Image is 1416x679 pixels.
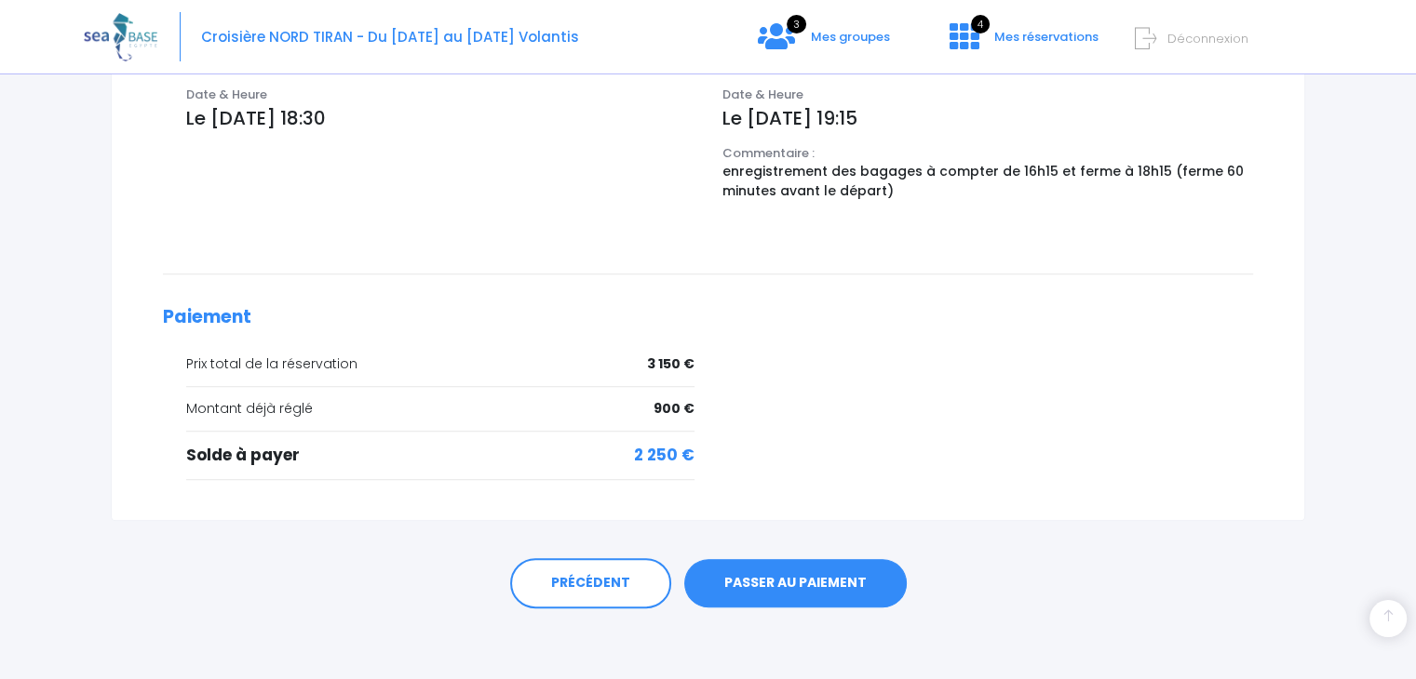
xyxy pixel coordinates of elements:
[186,444,695,468] div: Solde à payer
[684,559,907,607] a: PASSER AU PAIEMENT
[787,15,806,33] span: 3
[935,34,1110,52] a: 4 Mes réservations
[811,28,890,46] span: Mes groupes
[654,399,695,419] span: 900 €
[1167,30,1248,47] span: Déconnexion
[647,354,695,374] span: 3 150 €
[634,444,695,468] span: 2 250 €
[722,144,815,162] span: Commentaire :
[971,15,990,33] span: 4
[722,104,1254,132] p: Le [DATE] 19:15
[994,28,1099,46] span: Mes réservations
[743,34,905,52] a: 3 Mes groupes
[186,399,695,419] div: Montant déjà réglé
[722,162,1254,201] p: enregistrement des bagages à compter de 16h15 et ferme à 18h15 (ferme 60 minutes avant le départ)
[186,104,695,132] p: Le [DATE] 18:30
[510,558,671,608] a: PRÉCÉDENT
[186,86,267,103] span: Date & Heure
[201,27,579,47] span: Croisière NORD TIRAN - Du [DATE] au [DATE] Volantis
[163,307,1253,328] h2: Paiement
[722,86,803,103] span: Date & Heure
[186,354,695,374] div: Prix total de la réservation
